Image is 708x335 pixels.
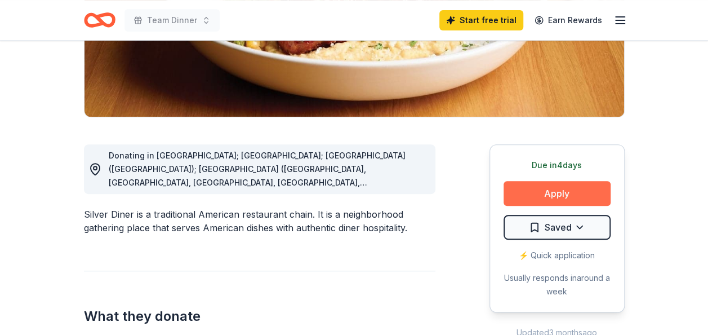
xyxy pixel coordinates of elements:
span: Donating in [GEOGRAPHIC_DATA]; [GEOGRAPHIC_DATA]; [GEOGRAPHIC_DATA] ([GEOGRAPHIC_DATA]); [GEOGRAP... [109,151,424,228]
a: Earn Rewards [528,10,609,30]
div: Due in 4 days [504,158,611,172]
button: Saved [504,215,611,240]
h2: What they donate [84,307,435,325]
a: Start free trial [439,10,523,30]
button: Apply [504,181,611,206]
span: Saved [545,220,572,235]
div: Silver Diner is a traditional American restaurant chain. It is a neighborhood gathering place tha... [84,208,435,235]
span: Team Dinner [147,14,197,27]
div: Usually responds in around a week [504,271,611,298]
a: Home [84,7,115,33]
div: ⚡️ Quick application [504,249,611,262]
button: Team Dinner [124,9,220,32]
